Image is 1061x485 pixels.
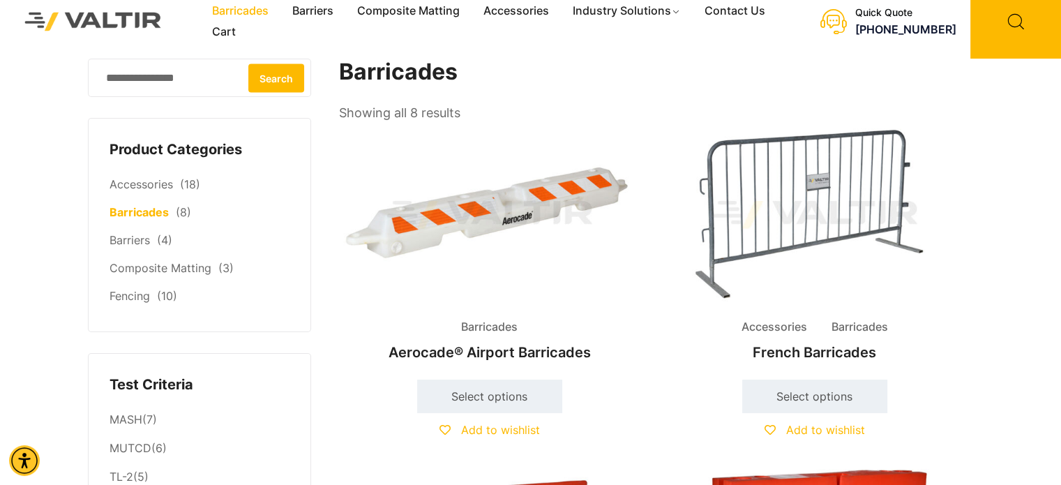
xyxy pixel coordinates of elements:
span: Add to wishlist [786,423,865,437]
span: (3) [218,261,234,275]
a: Industry Solutions [561,1,693,22]
li: (6) [110,435,289,463]
img: Barricades [339,124,640,305]
a: Barriers [280,1,345,22]
h2: Aerocade® Airport Barricades [339,337,640,368]
a: Select options for “French Barricades” [742,380,887,413]
button: Search [248,64,304,92]
a: Accessories BarricadesFrench Barricades [664,124,965,368]
a: Barricades [110,205,169,219]
a: MASH [110,412,142,426]
li: (7) [110,405,289,434]
span: (10) [157,289,177,303]
p: Showing all 8 results [339,101,460,125]
a: Contact Us [693,1,777,22]
a: Barriers [110,233,150,247]
a: Barricades [200,1,280,22]
a: Composite Matting [110,261,211,275]
a: Add to wishlist [439,423,540,437]
div: Accessibility Menu [9,445,40,476]
a: Accessories [472,1,561,22]
a: Cart [200,22,248,43]
span: Accessories [731,317,818,338]
a: BarricadesAerocade® Airport Barricades [339,124,640,368]
a: MUTCD [110,441,151,455]
h4: Product Categories [110,140,289,161]
img: Accessories [664,124,965,305]
span: (4) [157,233,172,247]
div: Quick Quote [855,7,956,19]
a: Select options for “Aerocade® Airport Barricades” [417,380,562,413]
a: Add to wishlist [765,423,865,437]
span: (8) [176,205,191,219]
h1: Barricades [339,59,967,86]
span: (18) [180,177,200,191]
input: Search for: [88,59,311,97]
a: Accessories [110,177,173,191]
h2: French Barricades [664,337,965,368]
span: Barricades [451,317,528,338]
a: Composite Matting [345,1,472,22]
span: Barricades [821,317,898,338]
h4: Test Criteria [110,375,289,396]
span: Add to wishlist [461,423,540,437]
a: TL-2 [110,470,133,484]
a: Fencing [110,289,150,303]
a: call (888) 496-3625 [855,22,956,36]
